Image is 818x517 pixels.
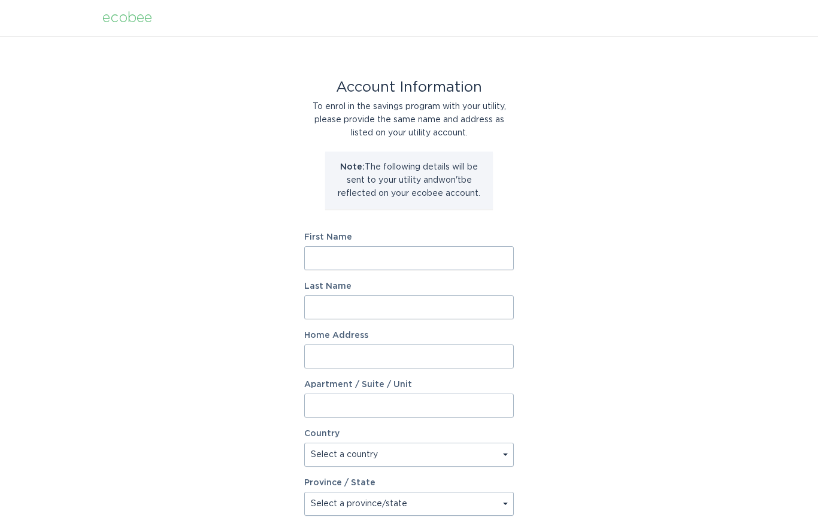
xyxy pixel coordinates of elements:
[304,380,514,389] label: Apartment / Suite / Unit
[304,430,340,438] label: Country
[304,331,514,340] label: Home Address
[304,282,514,291] label: Last Name
[102,11,152,25] div: ecobee
[340,163,365,171] strong: Note:
[334,161,484,200] p: The following details will be sent to your utility and won't be reflected on your ecobee account.
[304,479,375,487] label: Province / State
[304,233,514,241] label: First Name
[304,100,514,140] div: To enrol in the savings program with your utility, please provide the same name and address as li...
[304,81,514,94] div: Account Information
